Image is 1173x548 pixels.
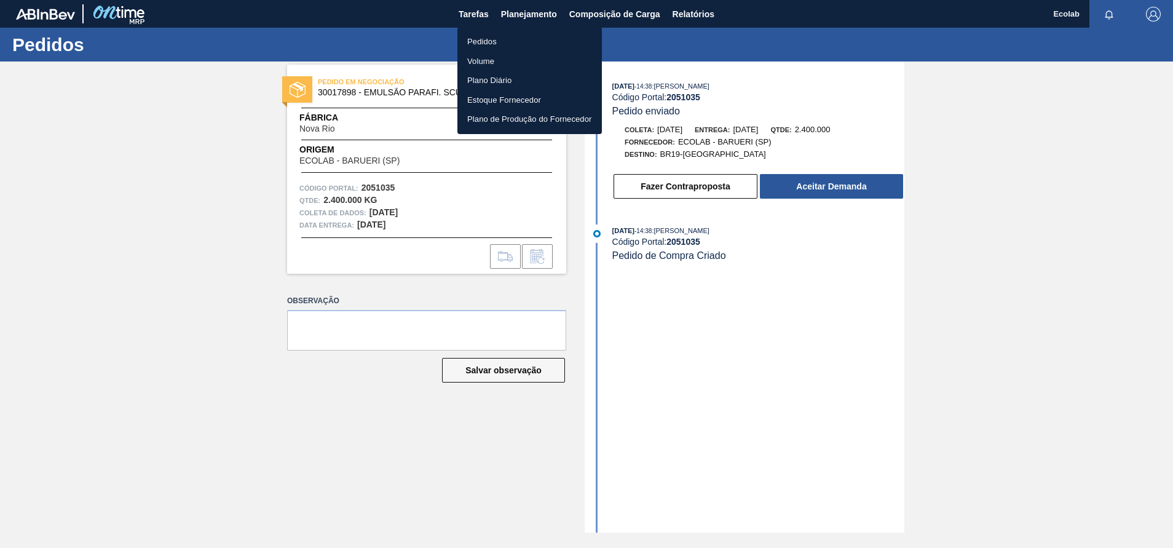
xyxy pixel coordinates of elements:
[457,109,602,129] a: Plano de Produção do Fornecedor
[457,71,602,90] a: Plano Diário
[457,32,602,52] a: Pedidos
[457,90,602,110] a: Estoque Fornecedor
[457,52,602,71] a: Volume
